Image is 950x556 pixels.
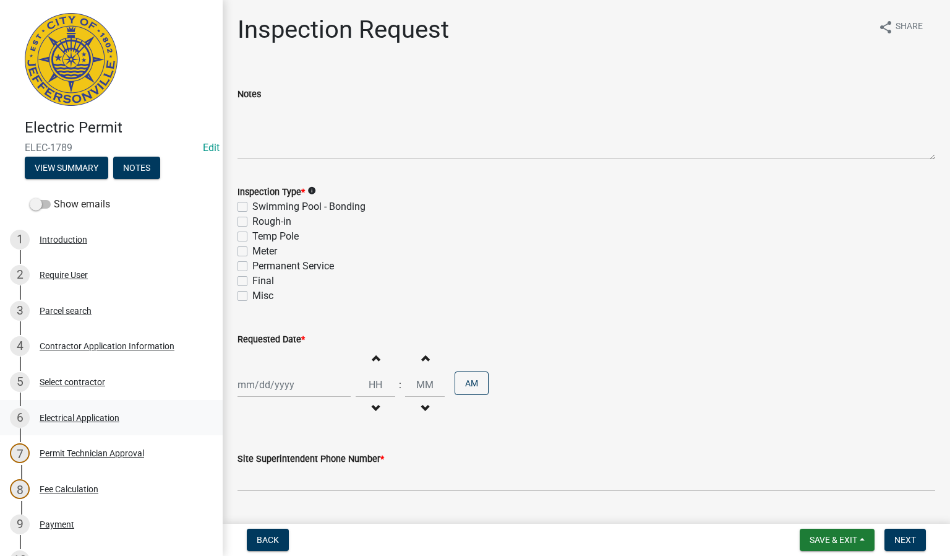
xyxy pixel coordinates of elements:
button: Save & Exit [800,529,875,551]
span: Save & Exit [810,535,857,545]
span: Back [257,535,279,545]
div: Parcel search [40,306,92,315]
label: Notes [237,90,261,99]
div: 1 [10,230,30,250]
label: Rough-in [252,214,291,229]
div: 5 [10,372,30,392]
wm-modal-confirm: Summary [25,163,108,173]
div: 4 [10,336,30,356]
input: mm/dd/yyyy [237,372,351,397]
div: Select contractor [40,378,105,386]
label: Inspection Type [237,188,305,197]
div: 8 [10,479,30,499]
input: Hours [356,372,395,397]
div: Payment [40,520,74,529]
label: Site Superintendent Phone Number [237,455,384,464]
label: Show emails [30,197,110,212]
button: Next [884,529,926,551]
label: Permanent Service [252,259,334,274]
a: Edit [203,142,220,154]
img: City of Jeffersonville, Indiana [25,13,118,106]
div: 2 [10,265,30,285]
div: Contractor Application Information [40,342,174,350]
h4: Electric Permit [25,119,213,137]
i: info [307,186,316,195]
label: Swimming Pool - Bonding [252,199,366,214]
div: 9 [10,515,30,534]
label: Meter [252,244,277,259]
wm-modal-confirm: Notes [113,163,160,173]
div: Require User [40,271,88,279]
h1: Inspection Request [237,15,449,45]
div: : [395,378,405,393]
input: Minutes [405,372,445,397]
button: View Summary [25,157,108,179]
button: Back [247,529,289,551]
span: Share [896,20,923,35]
label: Temp Pole [252,229,299,244]
button: shareShare [868,15,933,39]
div: Permit Technician Approval [40,449,144,458]
div: Fee Calculation [40,485,98,493]
span: Next [894,535,916,545]
div: Electrical Application [40,414,119,422]
button: Notes [113,157,160,179]
label: Final [252,274,274,289]
label: Misc [252,289,273,303]
wm-modal-confirm: Edit Application Number [203,142,220,154]
button: AM [455,371,489,395]
i: share [878,20,893,35]
div: 3 [10,301,30,321]
span: ELEC-1789 [25,142,198,154]
div: 6 [10,408,30,428]
label: Requested Date [237,336,305,344]
div: Introduction [40,235,87,244]
div: 7 [10,443,30,463]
